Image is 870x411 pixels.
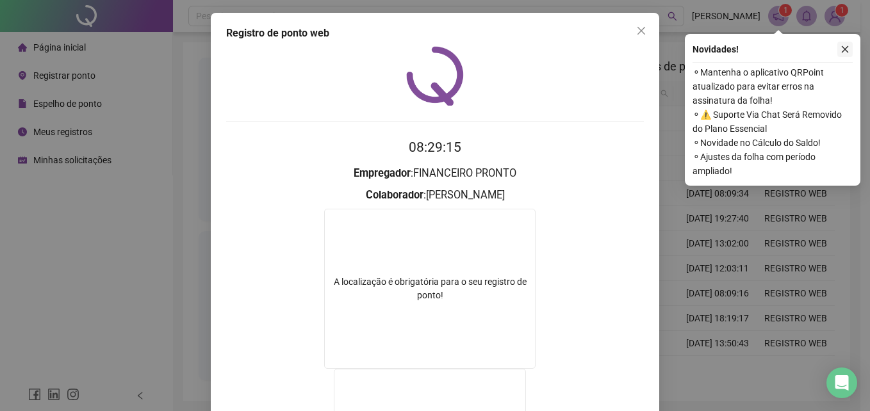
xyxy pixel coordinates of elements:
[409,140,461,155] time: 08:29:15
[406,46,464,106] img: QRPoint
[841,45,849,54] span: close
[226,187,644,204] h3: : [PERSON_NAME]
[826,367,857,398] div: Open Intercom Messenger
[693,42,739,56] span: Novidades !
[693,150,853,178] span: ⚬ Ajustes da folha com período ampliado!
[693,108,853,136] span: ⚬ ⚠️ Suporte Via Chat Será Removido do Plano Essencial
[636,26,646,36] span: close
[226,26,644,41] div: Registro de ponto web
[366,189,423,201] strong: Colaborador
[693,65,853,108] span: ⚬ Mantenha o aplicativo QRPoint atualizado para evitar erros na assinatura da folha!
[631,20,652,41] button: Close
[226,165,644,182] h3: : FINANCEIRO PRONTO
[693,136,853,150] span: ⚬ Novidade no Cálculo do Saldo!
[325,275,535,302] div: A localização é obrigatória para o seu registro de ponto!
[354,167,411,179] strong: Empregador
